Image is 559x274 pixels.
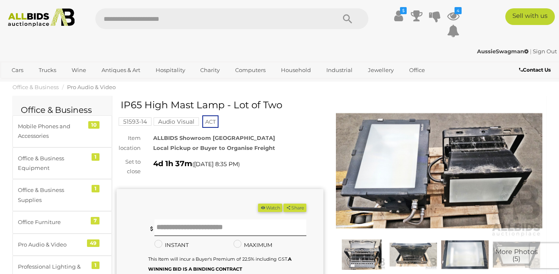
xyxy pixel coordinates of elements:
[195,63,225,77] a: Charity
[493,239,540,270] a: More Photos(5)
[392,8,405,23] a: $
[18,122,87,141] div: Mobile Phones and Accessories
[477,48,530,55] a: AussieSwagman
[119,117,152,126] mark: 51593-14
[6,77,34,91] a: Sports
[150,63,191,77] a: Hospitality
[321,63,358,77] a: Industrial
[533,48,557,55] a: Sign Out
[447,8,460,23] a: 4
[6,63,29,77] a: Cars
[202,115,219,128] span: ACT
[153,144,275,151] strong: Local Pickup or Buyer to Organise Freight
[92,185,99,192] div: 1
[33,63,62,77] a: Trucks
[96,63,146,77] a: Antiques & Art
[154,117,199,126] mark: Audio Visual
[18,217,87,227] div: Office Furniture
[119,118,152,125] a: 51593-14
[67,84,116,90] a: Pro Audio & Video
[110,157,147,177] div: Set to close
[455,7,462,14] i: 4
[230,63,271,77] a: Computers
[110,133,147,153] div: Item location
[192,161,240,167] span: ( )
[12,84,59,90] a: Office & Business
[519,67,551,73] b: Contact Us
[154,118,199,125] a: Audio Visual
[148,256,291,272] b: A WINNING BID IS A BINDING CONTRACT
[154,240,189,250] label: INSTANT
[92,262,99,269] div: 1
[66,63,92,77] a: Wine
[234,240,272,250] label: MAXIMUM
[495,248,538,263] span: More Photos (5)
[87,239,99,247] div: 49
[327,8,368,29] button: Search
[18,154,87,173] div: Office & Business Equipment
[276,63,316,77] a: Household
[148,256,291,272] small: This Item will incur a Buyer's Premium of 22.5% including GST.
[493,239,540,270] img: IP65 High Mast Lamp - Lot of Two
[258,204,282,212] button: Watch
[21,105,104,115] h2: Office & Business
[92,153,99,161] div: 1
[338,239,385,270] img: IP65 High Mast Lamp - Lot of Two
[18,185,87,205] div: Office & Business Supplies
[404,63,430,77] a: Office
[91,217,99,224] div: 7
[18,240,87,249] div: Pro Audio & Video
[363,63,399,77] a: Jewellery
[530,48,532,55] span: |
[12,147,112,179] a: Office & Business Equipment 1
[121,100,321,110] h1: IP65 High Mast Lamp - Lot of Two
[258,204,282,212] li: Watch this item
[12,234,112,256] a: Pro Audio & Video 49
[194,160,238,168] span: [DATE] 8:35 PM
[88,121,99,129] div: 10
[283,204,306,212] button: Share
[477,48,529,55] strong: AussieSwagman
[39,77,109,91] a: [GEOGRAPHIC_DATA]
[400,7,407,14] i: $
[390,239,437,270] img: IP65 High Mast Lamp - Lot of Two
[153,159,192,168] strong: 4d 1h 37m
[505,8,555,25] a: Sell with us
[153,135,275,141] strong: ALLBIDS Showroom [GEOGRAPHIC_DATA]
[441,239,489,270] img: IP65 High Mast Lamp - Lot of Two
[519,65,553,75] a: Contact Us
[336,104,543,237] img: IP65 High Mast Lamp - Lot of Two
[12,179,112,211] a: Office & Business Supplies 1
[12,115,112,147] a: Mobile Phones and Accessories 10
[12,211,112,233] a: Office Furniture 7
[4,8,79,27] img: Allbids.com.au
